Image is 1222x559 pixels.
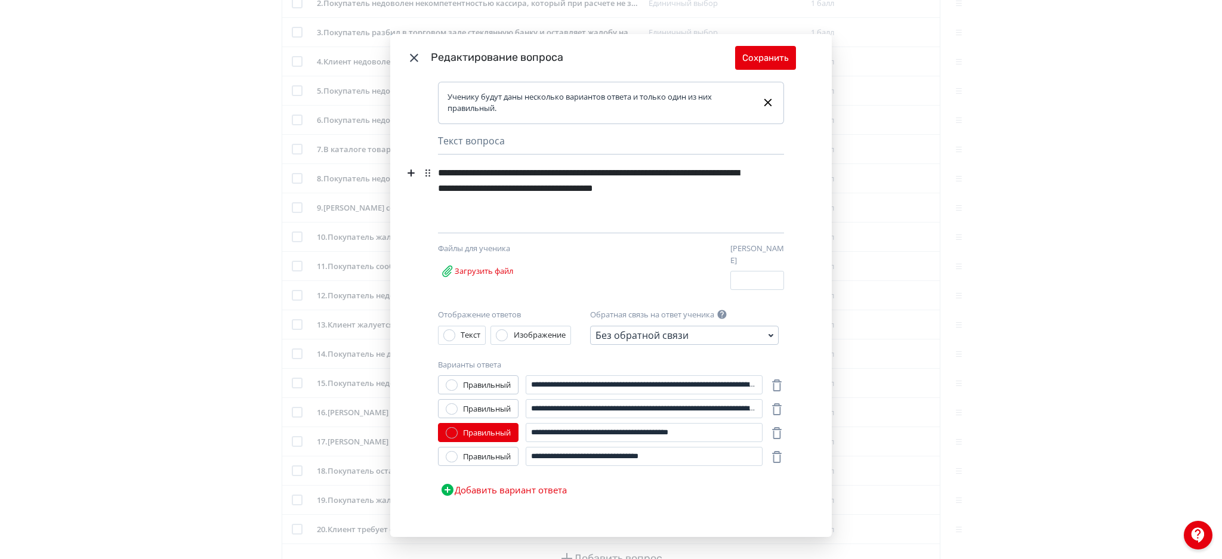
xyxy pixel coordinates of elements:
button: Сохранить [735,46,796,70]
div: Правильный [463,451,511,463]
button: Добавить вариант ответа [438,478,569,502]
div: Текст [461,329,480,341]
div: Правильный [463,379,511,391]
label: Обратная связь на ответ ученика [590,309,714,321]
div: Редактирование вопроса [431,50,735,66]
div: Текст вопроса [438,134,784,155]
div: Правильный [463,403,511,415]
div: Правильный [463,427,511,439]
div: Изображение [514,329,566,341]
label: [PERSON_NAME] [730,243,784,266]
div: Файлы для ученика [438,243,563,255]
label: Отображение ответов [438,309,521,321]
div: Modal [390,34,832,537]
div: Без обратной связи [595,328,689,342]
div: Ученику будут даны несколько вариантов ответа и только один из них правильный. [448,91,752,115]
label: Варианты ответа [438,359,501,371]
